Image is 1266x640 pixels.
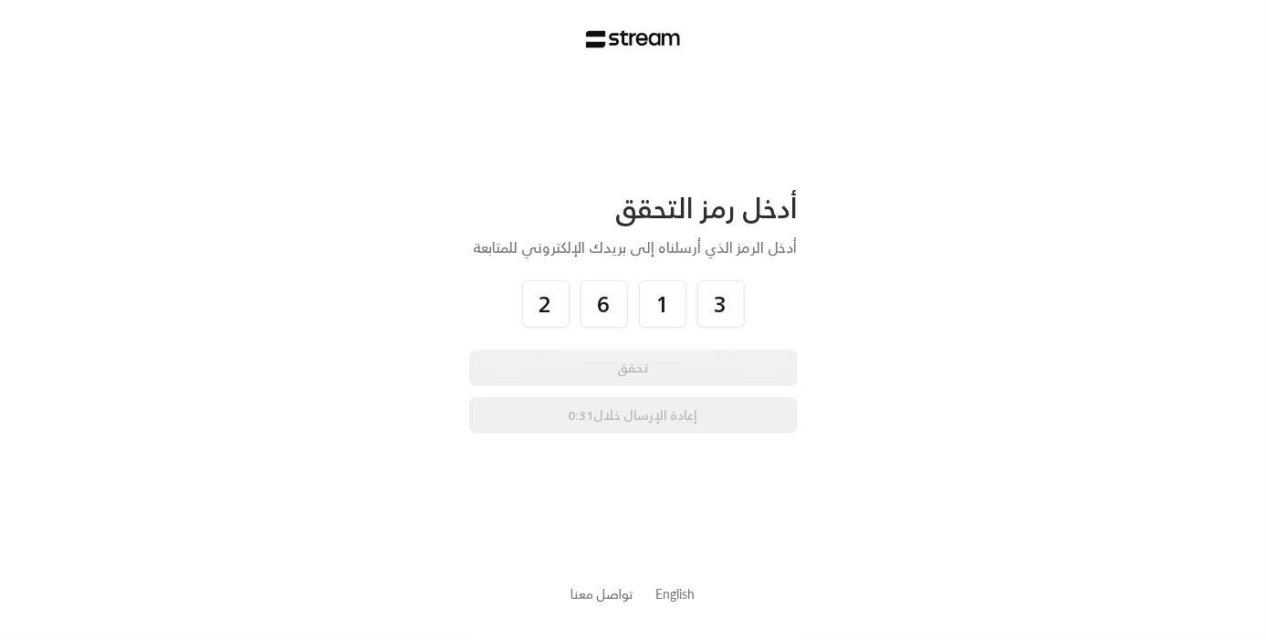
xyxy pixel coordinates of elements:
img: Stream Logo [586,30,680,48]
a: English [656,577,696,611]
div: أدخل رمز التحقق [469,191,798,226]
div: أدخل الرمز الذي أرسلناه إلى بريدك الإلكتروني للمتابعة [469,236,798,258]
button: تواصل معنا [571,584,634,603]
a: تواصل معنا [571,582,634,605]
